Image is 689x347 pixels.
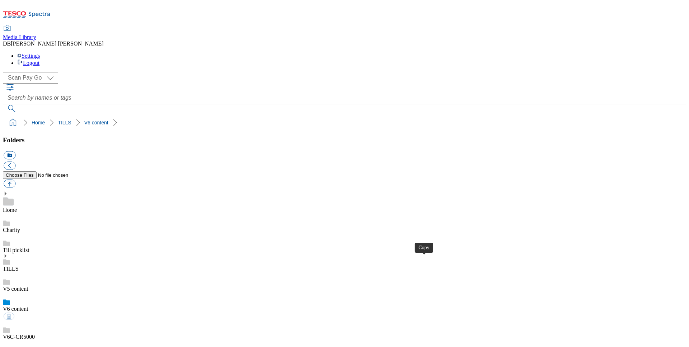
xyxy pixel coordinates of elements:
[3,286,28,292] a: V5 content
[3,334,35,340] a: V6C-CR5000
[3,207,17,213] a: Home
[17,60,39,66] a: Logout
[3,266,19,272] a: TILLS
[7,117,19,128] a: home
[84,120,108,125] a: V6 content
[11,41,103,47] span: [PERSON_NAME] [PERSON_NAME]
[3,41,11,47] span: DB
[3,91,686,105] input: Search by names or tags
[32,120,45,125] a: Home
[17,53,40,59] a: Settings
[3,25,36,41] a: Media Library
[3,247,29,253] a: Till picklist
[3,227,20,233] a: Charity
[3,34,36,40] span: Media Library
[3,306,28,312] a: V6 content
[3,116,686,129] nav: breadcrumb
[3,136,686,144] h3: Folders
[58,120,71,125] a: TILLS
